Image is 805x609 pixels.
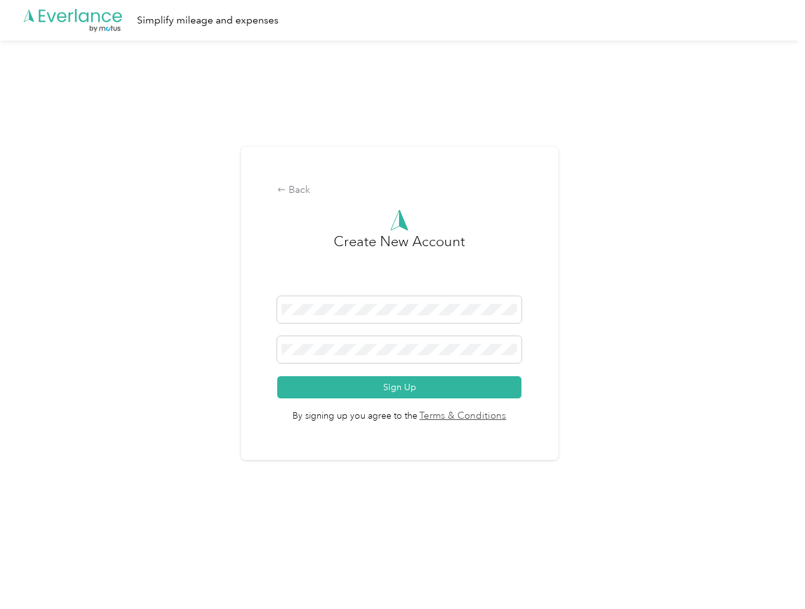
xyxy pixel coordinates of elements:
[277,376,521,398] button: Sign Up
[277,183,521,198] div: Back
[334,231,465,296] h3: Create New Account
[137,13,278,29] div: Simplify mileage and expenses
[277,398,521,424] span: By signing up you agree to the
[417,409,507,424] a: Terms & Conditions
